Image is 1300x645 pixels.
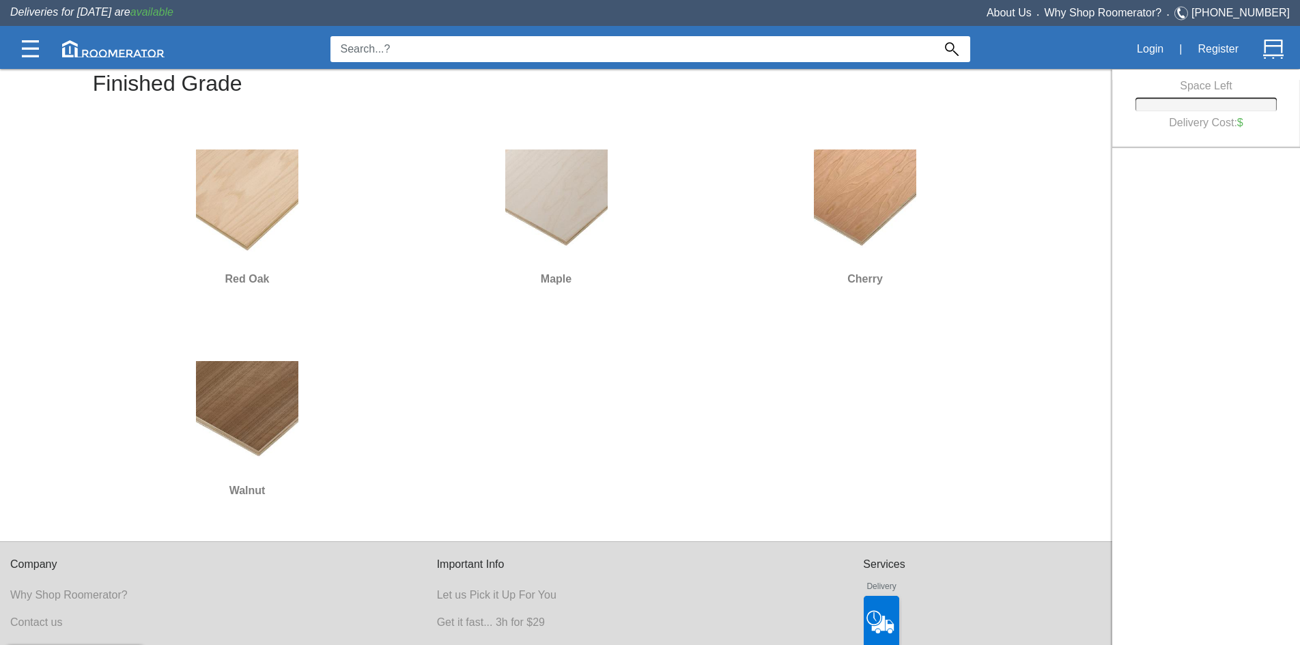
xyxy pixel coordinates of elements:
[1174,5,1191,22] img: Telephone.svg
[437,616,545,628] a: Get it fast... 3h for $29
[505,149,608,252] img: MaplePlywood.jpg
[1045,7,1162,18] a: Why Shop Roomerator?
[10,589,128,601] a: Why Shop Roomerator?
[1161,12,1174,18] span: •
[1263,39,1284,59] img: Cart.svg
[863,558,1290,571] h6: Services
[945,42,959,56] img: Search_Icon.svg
[98,270,397,288] h6: Red Oak
[1237,117,1243,129] label: $
[1171,34,1190,64] div: |
[864,577,899,591] h6: Delivery
[1032,12,1045,18] span: •
[716,270,1015,288] h6: Cherry
[10,616,62,628] a: Contact us
[1190,35,1246,63] button: Register
[1191,7,1290,18] a: [PHONE_NUMBER]
[987,7,1032,18] a: About Us
[196,149,298,252] img: RedOakPlywood.jpg
[22,40,39,57] img: Categories.svg
[10,6,173,18] span: Deliveries for [DATE] are
[437,589,556,601] a: Let us Pick it Up For You
[1135,80,1276,92] h6: Space Left
[407,270,705,288] h6: Maple
[98,482,397,500] h6: Walnut
[62,40,165,57] img: roomerator-logo.svg
[10,558,437,571] h6: Company
[196,361,298,463] img: WalnutPlywood.jpg
[437,558,864,571] h6: Important Info
[130,6,173,18] span: available
[1129,35,1171,63] button: Login
[814,149,916,252] img: CherryPlywood.jpg
[1146,111,1266,134] h6: Delivery Cost:
[330,36,933,62] input: Search...?
[93,72,1020,106] h2: Finished Grade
